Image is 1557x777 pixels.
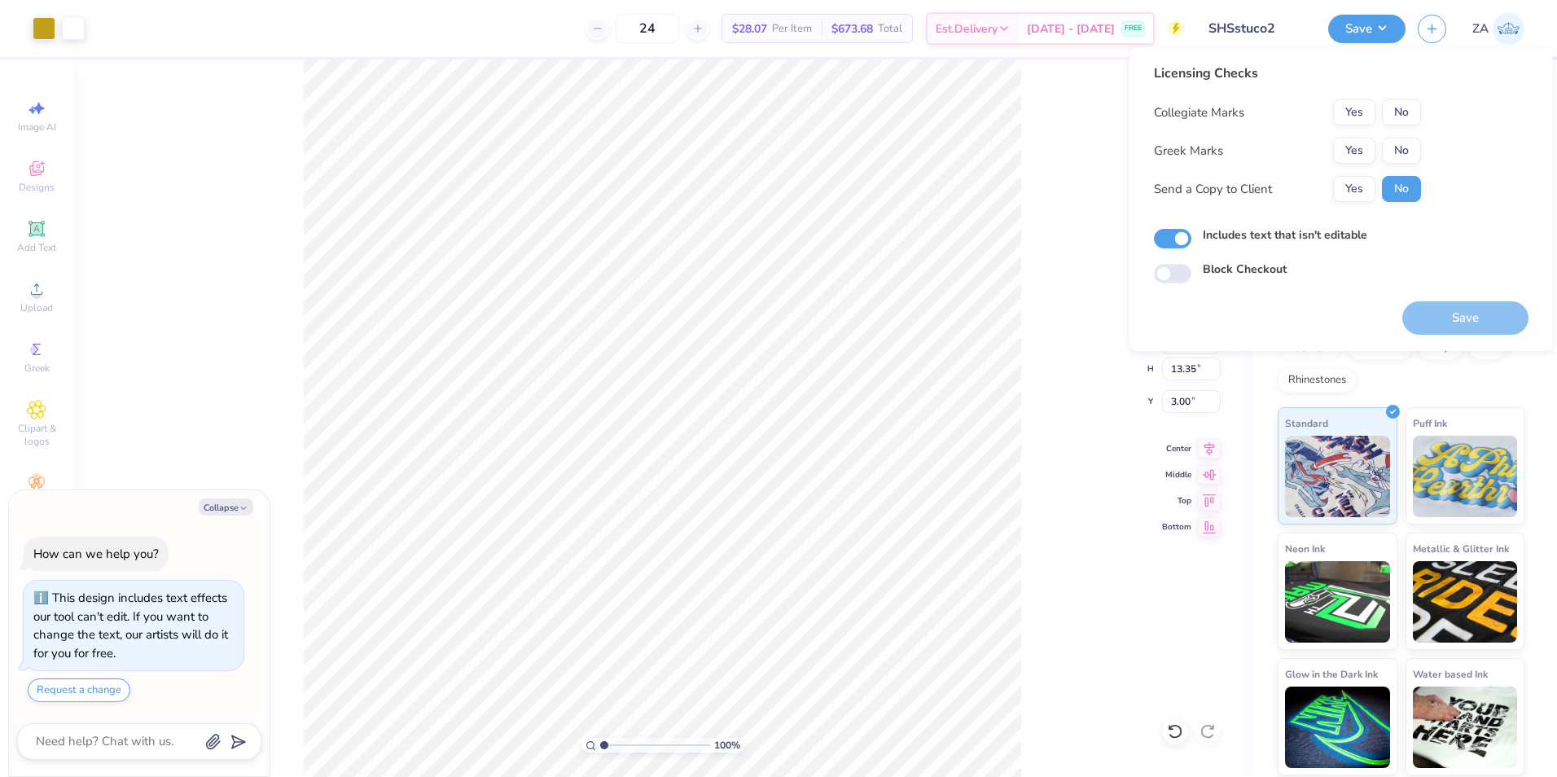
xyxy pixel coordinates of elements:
[1382,99,1421,125] button: No
[1493,13,1524,45] img: Zuriel Alaba
[1413,540,1509,557] span: Metallic & Glitter Ink
[1382,138,1421,164] button: No
[28,678,130,702] button: Request a change
[1413,561,1518,643] img: Metallic & Glitter Ink
[1285,687,1390,768] img: Glow in the Dark Ink
[33,546,159,562] div: How can we help you?
[18,121,56,134] span: Image AI
[1333,99,1375,125] button: Yes
[1278,368,1357,393] div: Rhinestones
[24,362,50,375] span: Greek
[1328,15,1406,43] button: Save
[1196,12,1316,45] input: Untitled Design
[1162,469,1191,481] span: Middle
[616,14,679,43] input: – –
[878,20,902,37] span: Total
[1162,495,1191,507] span: Top
[1413,415,1447,432] span: Puff Ink
[1154,64,1421,83] div: Licensing Checks
[20,301,53,314] span: Upload
[1413,436,1518,517] img: Puff Ink
[772,20,812,37] span: Per Item
[1162,521,1191,533] span: Bottom
[8,422,65,448] span: Clipart & logos
[1472,13,1524,45] a: ZA
[17,241,56,254] span: Add Text
[1154,103,1244,122] div: Collegiate Marks
[1125,23,1142,34] span: FREE
[1382,176,1421,202] button: No
[1285,665,1378,683] span: Glow in the Dark Ink
[19,181,55,194] span: Designs
[1027,20,1115,37] span: [DATE] - [DATE]
[1203,261,1287,278] label: Block Checkout
[1333,138,1375,164] button: Yes
[1154,180,1272,199] div: Send a Copy to Client
[936,20,998,37] span: Est. Delivery
[1154,142,1223,160] div: Greek Marks
[732,20,767,37] span: $28.07
[1413,687,1518,768] img: Water based Ink
[1162,443,1191,454] span: Center
[1472,20,1489,38] span: ZA
[1285,540,1325,557] span: Neon Ink
[1203,226,1367,244] label: Includes text that isn't editable
[1285,436,1390,517] img: Standard
[1285,415,1328,432] span: Standard
[199,498,253,516] button: Collapse
[1413,665,1488,683] span: Water based Ink
[1333,176,1375,202] button: Yes
[714,738,740,753] span: 100 %
[33,590,228,661] div: This design includes text effects our tool can't edit. If you want to change the text, our artist...
[831,20,873,37] span: $673.68
[1285,561,1390,643] img: Neon Ink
